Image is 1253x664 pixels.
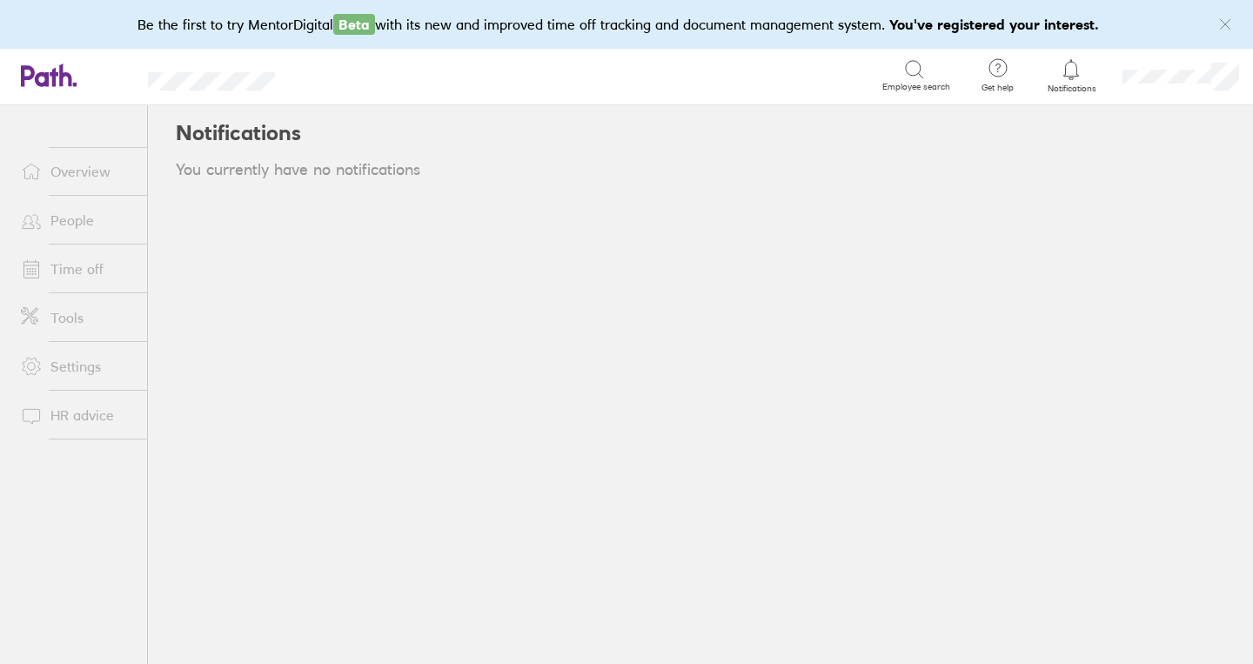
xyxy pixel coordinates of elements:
div: Be the first to try MentorDigital with its new and improved time off tracking and document manage... [137,14,1116,35]
a: Notifications [1043,57,1100,94]
h2: Notifications [176,105,301,161]
a: HR advice [7,398,147,433]
span: Beta [333,14,375,35]
span: Employee search [882,82,950,92]
span: Notifications [1043,84,1100,94]
b: You've registered your interest. [889,16,1099,33]
a: Tools [7,300,147,335]
a: Time off [7,252,147,286]
a: Overview [7,154,147,189]
span: Get help [969,83,1026,93]
a: People [7,203,147,238]
a: Settings [7,349,147,384]
div: Search [322,67,366,83]
div: You currently have no notifications [176,161,1225,179]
